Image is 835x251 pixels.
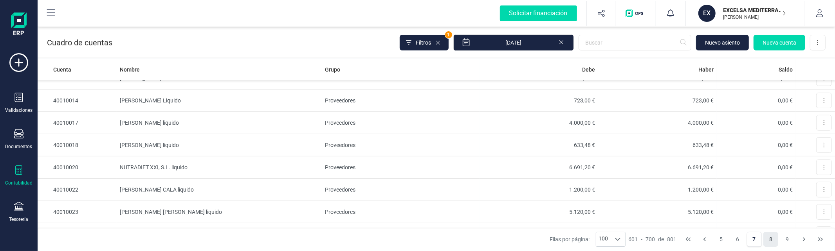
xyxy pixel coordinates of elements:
span: 1 [445,31,452,38]
td: 40010020 [38,156,117,179]
td: [PERSON_NAME] [PERSON_NAME] liquido [117,201,322,223]
div: EX [698,5,716,22]
td: 4.000,00 € [598,112,717,134]
button: Page 5 [714,232,729,247]
span: 0,00 € [778,164,793,170]
p: [PERSON_NAME] [723,14,786,20]
div: Contabilidad [5,180,32,186]
p: Cuadro de cuentas [47,37,112,48]
img: Logo Finanedi [11,13,27,38]
td: 40010017 [38,112,117,134]
button: Page 7 [747,232,762,247]
td: 5.120,00 € [598,201,717,223]
div: Documentos [5,143,32,150]
span: Nombre [120,66,140,74]
td: 1.200,00 € [598,179,717,201]
button: Solicitar financiación [491,1,586,26]
td: [PERSON_NAME] liquido [117,134,322,156]
td: 6.691,20 € [598,156,717,179]
span: de [658,235,664,243]
div: - [629,235,677,243]
button: Logo de OPS [621,1,651,26]
span: 0,00 € [778,120,793,126]
td: 5.120,00 € [480,201,598,223]
button: First Page [681,232,696,247]
span: 0,00 € [778,97,793,104]
span: Haber [698,66,714,74]
td: 633,48 € [598,134,717,156]
td: 1.200,00 € [480,179,598,201]
td: 723,00 € [598,90,717,112]
span: Filtros [416,39,431,47]
button: Nuevo asiento [696,35,749,50]
button: Filtros [400,35,449,50]
td: 40010023 [38,201,117,223]
span: Nueva cuenta [763,39,796,47]
td: 4.000,00 € [480,112,598,134]
button: EXEXCELSA MEDITERRANEA SL[PERSON_NAME] [695,1,795,26]
span: Cuenta [53,66,71,74]
button: Page 8 [763,232,778,247]
td: 40010027 [38,223,117,246]
span: 601 [629,235,638,243]
td: 723,00 € [480,90,598,112]
td: [PERSON_NAME] CALA liquido [117,179,322,201]
td: 6.691,20 € [480,156,598,179]
td: NUTRADIET XXI, S.L. liquido [117,156,322,179]
td: 4.200,00 € [598,223,717,246]
div: Tesorería [9,216,29,222]
button: Next Page [797,232,812,247]
span: 0,00 € [778,209,793,215]
span: Grupo [325,66,341,74]
td: 633,48 € [480,134,598,156]
span: 801 [667,235,677,243]
td: 40010022 [38,179,117,201]
td: Proveedores [322,179,480,201]
p: EXCELSA MEDITERRANEA SL [723,6,786,14]
td: [PERSON_NAME] liquido [117,112,322,134]
td: [PERSON_NAME] Liquido [117,90,322,112]
img: Logo de OPS [626,9,646,17]
span: 0,00 € [778,186,793,193]
input: Buscar [579,35,691,50]
button: Previous Page [697,232,712,247]
span: Debe [582,66,595,74]
span: Nuevo asiento [705,39,740,47]
button: Page 6 [730,232,745,247]
button: Page 9 [780,232,795,247]
td: 4.200,00 € [480,223,598,246]
td: Proveedores [322,156,480,179]
td: Proveedores [322,134,480,156]
div: Filas por página: [550,232,626,247]
span: 100 [596,232,610,246]
td: Proveedores [322,201,480,223]
span: 700 [646,235,655,243]
td: Proveedores [322,90,480,112]
div: Validaciones [5,107,32,113]
td: 40010018 [38,134,117,156]
button: Last Page [813,232,828,247]
td: Proveedores [322,112,480,134]
span: Saldo [779,66,793,74]
td: Proveedores [322,223,480,246]
button: Nueva cuenta [754,35,805,50]
span: 0,00 € [778,142,793,148]
div: Solicitar financiación [500,5,577,21]
td: [PERSON_NAME] liquido [117,223,322,246]
td: 40010014 [38,90,117,112]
